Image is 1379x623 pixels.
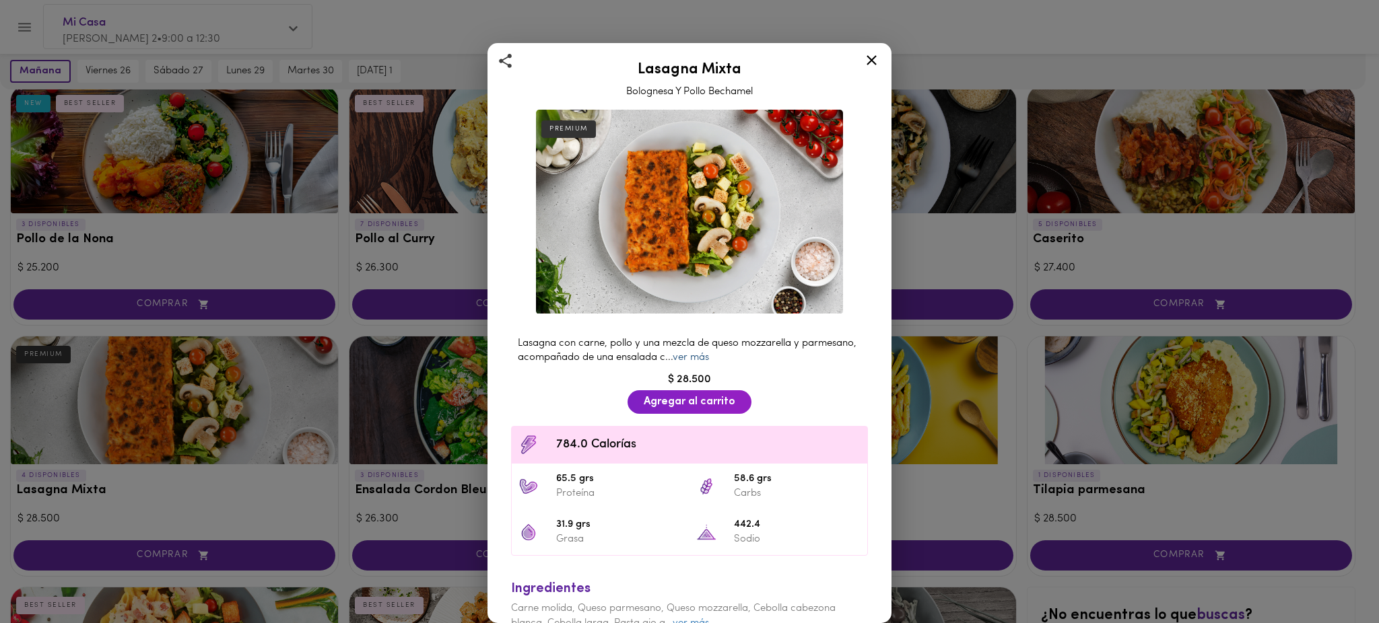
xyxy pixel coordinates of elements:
[673,353,709,363] a: ver más
[734,472,861,487] span: 58.6 grs
[696,476,716,497] img: 58.6 grs Carbs
[556,532,683,546] p: Grasa
[518,338,856,363] span: Lasagna con carne, pollo y una mezcla de queso mozzarella y parmesano, acompañado de una ensalada...
[518,522,539,542] img: 31.9 grs Grasa
[556,486,683,501] p: Proteína
[644,396,735,408] span: Agregar al carrito
[504,62,875,78] h2: Lasagna Mixta
[504,372,875,388] div: $ 28.500
[518,476,539,497] img: 65.5 grs Proteína
[541,120,596,138] div: PREMIUM
[556,436,861,454] span: 784.0 Calorías
[511,579,868,599] div: Ingredientes
[518,435,539,455] img: Contenido calórico
[696,522,716,542] img: 442.4 Sodio
[556,517,683,533] span: 31.9 grs
[734,486,861,501] p: Carbs
[1301,545,1366,610] iframe: Messagebird Livechat Widget
[628,390,751,414] button: Agregar al carrito
[734,517,861,533] span: 442.4
[626,87,753,97] span: Bolognesa Y Pollo Bechamel
[536,110,843,314] img: Lasagna Mixta
[556,472,683,487] span: 65.5 grs
[734,532,861,546] p: Sodio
